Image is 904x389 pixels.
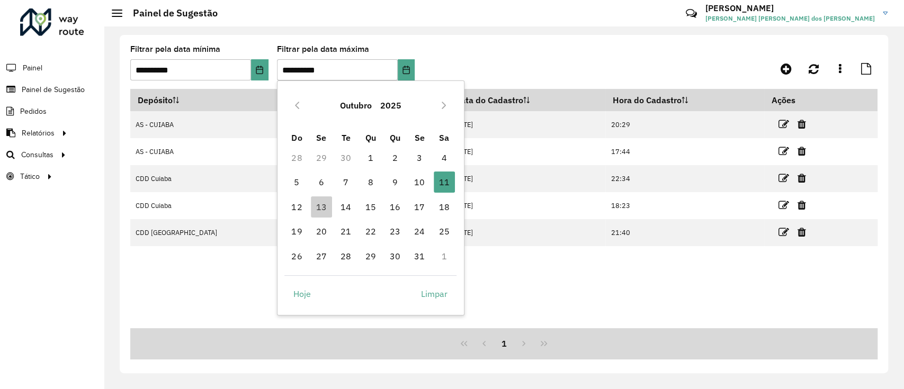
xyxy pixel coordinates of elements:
td: CDD Cuiaba [130,192,294,219]
a: Excluir [797,198,805,212]
td: 23 [383,219,407,243]
span: 2 [384,147,406,168]
span: 7 [335,171,356,193]
span: Painel [23,62,42,74]
button: Previous Month [289,97,306,114]
td: [DATE] [447,138,605,165]
span: 25 [434,221,455,242]
span: 5 [286,171,307,193]
td: 31 [407,243,432,268]
button: 1 [494,333,514,354]
td: [DATE] [447,219,605,246]
h2: Painel de Sugestão [122,7,218,19]
a: Excluir [797,144,805,158]
a: Excluir [797,171,805,185]
span: 24 [409,221,430,242]
td: AS - CUIABA [130,111,294,138]
td: 29 [358,243,382,268]
span: 17 [409,196,430,218]
td: 1 [432,243,456,268]
a: Editar [778,225,789,239]
td: 5 [284,170,309,194]
td: 7 [334,170,358,194]
span: Painel de Sugestão [22,84,85,95]
td: 10 [407,170,432,194]
span: 21 [335,221,356,242]
td: 28 [284,146,309,170]
span: 14 [335,196,356,218]
td: 20:29 [605,111,764,138]
td: 4 [432,146,456,170]
td: 26 [284,243,309,268]
span: 30 [384,246,406,267]
span: 19 [286,221,307,242]
td: 19 [284,219,309,243]
td: 3 [407,146,432,170]
span: 6 [311,171,332,193]
td: 30 [383,243,407,268]
td: 8 [358,170,382,194]
button: Choose Date [398,59,415,80]
span: 28 [335,246,356,267]
a: Editar [778,144,789,158]
span: Relatórios [22,128,55,139]
td: 15 [358,195,382,219]
a: Excluir [797,225,805,239]
h3: [PERSON_NAME] [705,3,875,13]
span: 18 [434,196,455,218]
td: 25 [432,219,456,243]
td: [DATE] [447,111,605,138]
span: 12 [286,196,307,218]
td: 27 [309,243,334,268]
td: 11 [432,170,456,194]
button: Choose Date [251,59,268,80]
button: Choose Year [376,93,406,118]
div: Choose Date [277,80,464,315]
span: Limpar [421,287,447,300]
button: Choose Month [336,93,376,118]
span: 26 [286,246,307,267]
span: 8 [360,171,381,193]
td: AS - CUIABA [130,138,294,165]
span: 1 [360,147,381,168]
span: 22 [360,221,381,242]
button: Hoje [284,283,320,304]
td: 17:44 [605,138,764,165]
span: Se [316,132,326,143]
span: Tático [20,171,40,182]
th: Ações [764,89,828,111]
span: Sa [439,132,449,143]
td: CDD Cuiaba [130,165,294,192]
span: 27 [311,246,332,267]
td: [DATE] [447,192,605,219]
td: [DATE] [447,165,605,192]
td: 12 [284,195,309,219]
td: 2 [383,146,407,170]
td: 6 [309,170,334,194]
td: 22:34 [605,165,764,192]
span: [PERSON_NAME] [PERSON_NAME] dos [PERSON_NAME] [705,14,875,23]
span: 3 [409,147,430,168]
td: 30 [334,146,358,170]
span: Hoje [293,287,311,300]
span: Qu [390,132,400,143]
span: Do [291,132,302,143]
td: 21 [334,219,358,243]
th: Data do Cadastro [447,89,605,111]
td: 14 [334,195,358,219]
span: 31 [409,246,430,267]
td: 24 [407,219,432,243]
button: Next Month [435,97,452,114]
td: 9 [383,170,407,194]
td: 18 [432,195,456,219]
td: 13 [309,195,334,219]
span: 15 [360,196,381,218]
span: 4 [434,147,455,168]
th: Depósito [130,89,294,111]
a: Excluir [797,117,805,131]
a: Contato Rápido [680,2,703,25]
span: 29 [360,246,381,267]
span: Te [342,132,351,143]
td: 28 [334,243,358,268]
td: 29 [309,146,334,170]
